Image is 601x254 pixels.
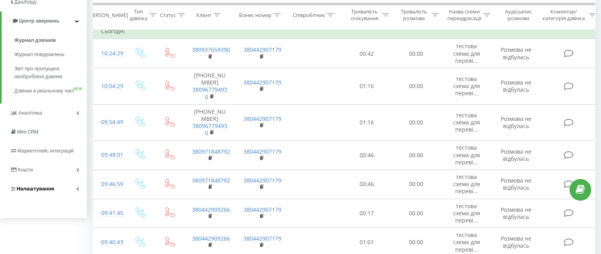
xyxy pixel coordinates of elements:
a: 380937659390 [192,46,230,53]
span: Центр звернень [19,18,59,24]
a: Журнал дзвінків [14,33,87,47]
a: 380967794930 [192,122,227,137]
div: Співробітник [292,11,325,18]
a: 380442907179 [243,46,281,53]
span: Mini CRM [17,129,38,135]
div: 09:48:01 [101,147,117,163]
td: 00:00 [392,104,441,141]
td: 00:00 [392,199,441,228]
td: 00:46 [342,141,392,170]
span: тестова схема для переві... [453,42,480,64]
td: 01:16 [342,104,392,141]
div: 09:40:43 [101,235,117,250]
a: 380442909266 [192,235,230,242]
span: тестова схема для переві... [453,231,480,253]
span: Розмова не відбулась [501,148,531,162]
div: Тривалість розмови [398,8,430,22]
div: Бізнес номер [239,11,271,18]
a: 380442907179 [243,177,281,184]
div: 09:41:45 [101,205,117,221]
div: Статус [160,11,176,18]
span: тестова схема для переві... [453,75,480,97]
span: тестова схема для переві... [453,173,480,195]
td: [PHONE_NUMBER] [184,68,236,104]
td: 01:16 [342,68,392,104]
td: 00:46 [342,170,392,199]
span: Розмова не відбулась [501,115,531,130]
div: Назва схеми переадресації [447,8,481,22]
td: 00:00 [392,141,441,170]
td: [PHONE_NUMBER] [184,104,236,141]
div: Тип дзвінка [130,8,147,22]
td: 00:00 [392,68,441,104]
a: Дзвінки в реальному часіNEW [14,84,87,98]
a: 380442909266 [192,206,230,213]
div: 10:04:29 [101,79,117,94]
span: тестова схема для переві... [453,144,480,166]
a: Звіт про пропущені необроблені дзвінки [14,62,87,84]
a: 380442907179 [243,79,281,86]
span: Аналiтика [18,110,42,116]
span: Журнал дзвінків [14,36,56,44]
a: Журнал повідомлень [14,47,87,62]
td: 00:17 [342,199,392,228]
span: Налаштування [17,186,54,192]
div: 10:24:29 [101,46,117,61]
td: 00:00 [392,170,441,199]
div: Клієнт [196,11,211,18]
a: 380971848792 [192,148,230,155]
span: Журнал повідомлень [14,51,64,58]
span: тестова схема для переві... [453,202,480,224]
td: Сьогодні [93,23,599,39]
span: Кошти [18,167,33,173]
a: 380442907179 [243,115,281,122]
span: Дзвінки в реальному часі [14,87,73,95]
div: Тривалість очікування [349,8,380,22]
a: 380971848792 [192,177,230,184]
div: 09:46:59 [101,177,117,192]
div: Аудіозапис розмови [499,8,537,22]
div: [PERSON_NAME] [88,11,128,18]
td: 00:42 [342,39,392,68]
span: Розмова не відбулась [501,235,531,249]
span: Маркетплейс інтеграцій [17,148,74,154]
a: 380442907179 [243,148,281,155]
span: Розмова не відбулась [501,177,531,191]
div: Коментар/категорія дзвінка [541,8,587,22]
span: Звіт про пропущені необроблені дзвінки [14,65,83,81]
span: Розмова не відбулась [501,46,531,60]
span: тестова схема для переві... [453,111,480,133]
a: 380967794930 [192,86,227,100]
span: Розмова не відбулась [501,206,531,220]
div: 09:54:49 [101,115,117,130]
td: 00:00 [392,39,441,68]
a: Центр звернень [2,11,87,30]
a: 380442907179 [243,235,281,242]
a: 380442907179 [243,206,281,213]
span: Розмова не відбулась [501,79,531,93]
